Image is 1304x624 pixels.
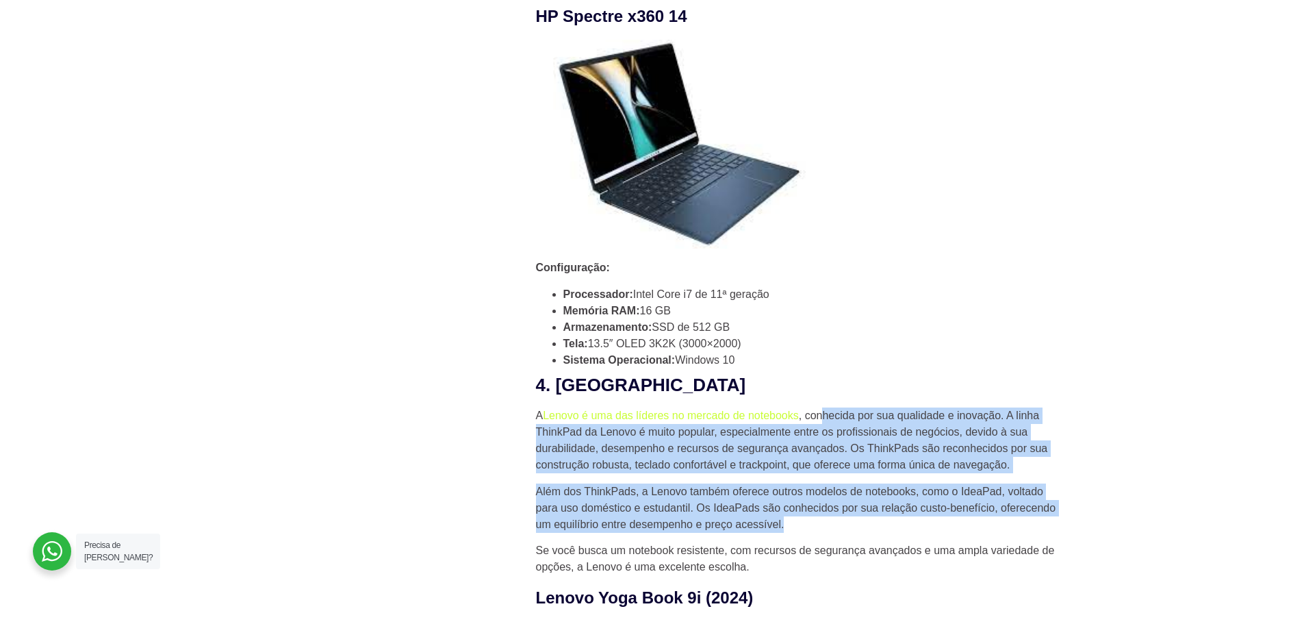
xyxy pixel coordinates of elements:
[536,7,687,25] strong: HP Spectre x360 14
[563,286,1056,303] li: Intel Core i7 de 11ª geração
[563,336,1056,352] li: 13.5″ OLED 3K2K (3000×2000)
[536,408,1056,473] p: A , conhecida por sua qualidade e inovação. A linha ThinkPad da Lenovo é muito popular, especialm...
[1236,558,1304,624] iframe: Chat Widget
[563,319,1056,336] li: SSD de 512 GB
[563,352,1056,369] li: Windows 10
[563,354,676,366] strong: Sistema Operacional:
[536,262,610,273] strong: Configuração:
[563,338,588,349] strong: Tela:
[536,484,1056,533] p: Além dos ThinkPads, a Lenovo também oferece outros modelos de notebooks, como o IdeaPad, voltado ...
[543,410,799,421] a: Lenovo é uma das líderes no mercado de notebooks
[536,542,1056,575] p: Se você busca um notebook resistente, com recursos de segurança avançados e uma ampla variedade d...
[563,305,640,316] strong: Memória RAM:
[563,288,633,300] strong: Processador:
[536,588,754,607] strong: Lenovo Yoga Book 9i (2024)
[536,374,1056,397] h2: 4. [GEOGRAPHIC_DATA]
[84,540,153,562] span: Precisa de [PERSON_NAME]?
[563,321,652,333] strong: Armazenamento:
[563,303,1056,319] li: 16 GB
